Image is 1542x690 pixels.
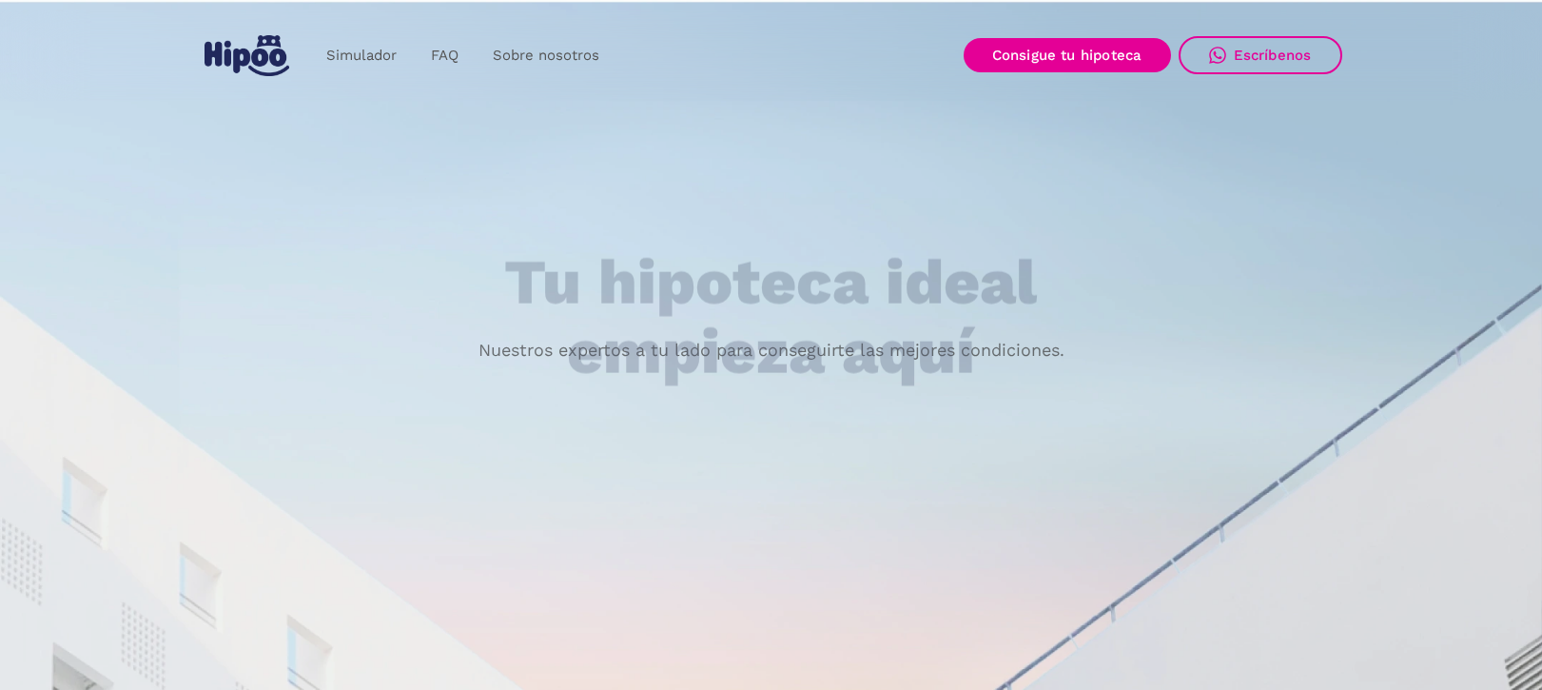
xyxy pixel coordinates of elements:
div: Escríbenos [1234,47,1312,64]
h1: Tu hipoteca ideal empieza aquí [410,248,1131,386]
a: Escríbenos [1179,36,1342,74]
a: FAQ [414,37,476,74]
a: Sobre nosotros [476,37,616,74]
a: Consigue tu hipoteca [964,38,1171,72]
a: home [201,28,294,84]
a: Simulador [309,37,414,74]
